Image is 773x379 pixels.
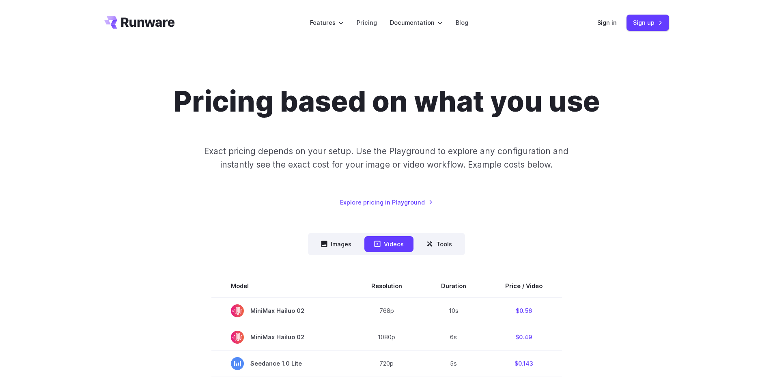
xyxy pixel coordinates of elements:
label: Features [310,18,344,27]
span: MiniMax Hailuo 02 [231,331,332,344]
td: $0.49 [486,324,562,350]
button: Tools [417,236,462,252]
td: 10s [422,297,486,324]
button: Videos [364,236,413,252]
th: Resolution [352,275,422,297]
th: Price / Video [486,275,562,297]
label: Documentation [390,18,443,27]
td: 1080p [352,324,422,350]
th: Duration [422,275,486,297]
p: Exact pricing depends on your setup. Use the Playground to explore any configuration and instantl... [189,144,584,172]
h1: Pricing based on what you use [173,84,600,118]
td: $0.143 [486,350,562,377]
a: Explore pricing in Playground [340,198,433,207]
a: Pricing [357,18,377,27]
button: Images [311,236,361,252]
td: 5s [422,350,486,377]
a: Go to / [104,16,175,29]
a: Blog [456,18,468,27]
span: Seedance 1.0 Lite [231,357,332,370]
td: 720p [352,350,422,377]
a: Sign in [597,18,617,27]
a: Sign up [627,15,669,30]
td: $0.56 [486,297,562,324]
span: MiniMax Hailuo 02 [231,304,332,317]
td: 6s [422,324,486,350]
th: Model [211,275,352,297]
td: 768p [352,297,422,324]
